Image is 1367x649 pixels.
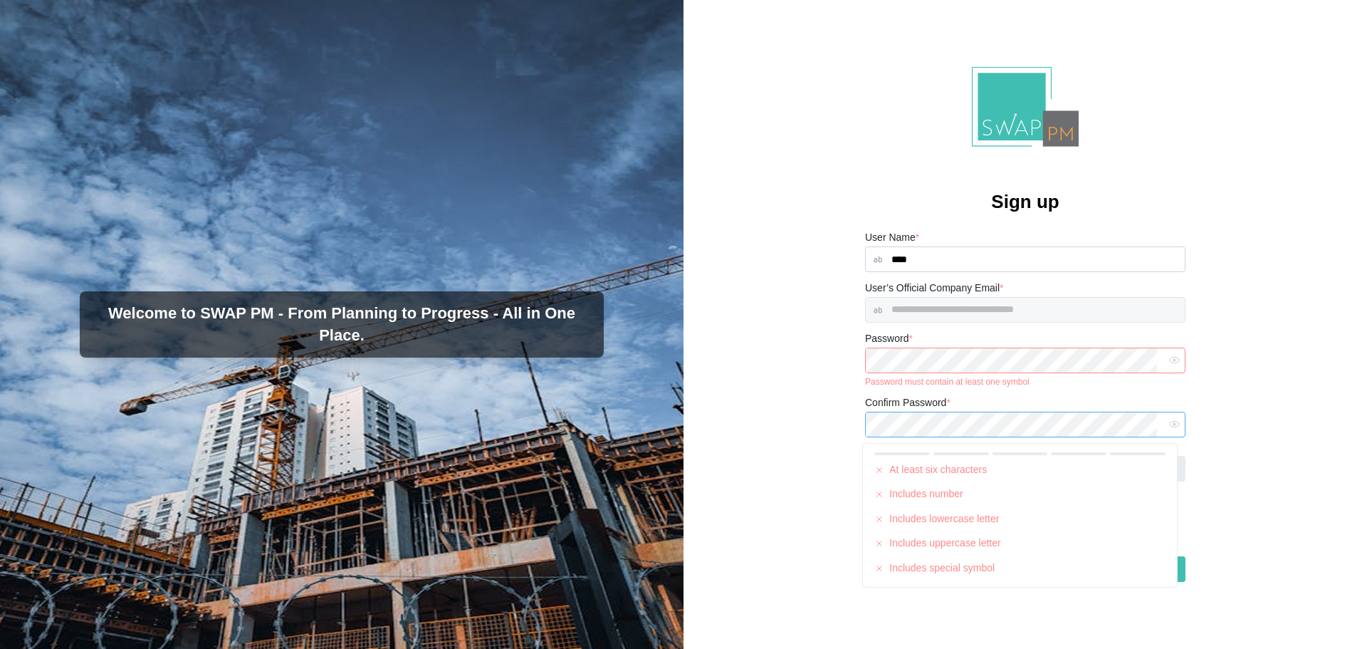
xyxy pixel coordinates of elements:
[889,512,999,527] div: Includes lowercase letter
[889,561,995,576] div: Includes special symbol
[865,281,1004,296] label: User’s Official Company Email
[972,67,1079,147] img: Logo
[865,395,950,411] label: Confirm Password
[91,303,592,347] h3: Welcome to SWAP PM - From Planning to Progress - All in One Place.
[889,462,987,478] div: At least six characters
[865,230,919,246] label: User Name
[889,536,1000,551] div: Includes uppercase letter
[865,331,913,347] label: Password
[991,189,1059,214] h2: Sign up
[889,487,963,502] div: Includes number
[865,377,1185,387] div: Password must contain at least one symbol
